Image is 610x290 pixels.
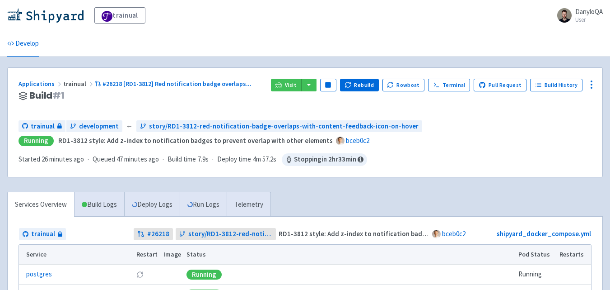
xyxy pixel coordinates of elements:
a: DanyloQA User [552,8,603,23]
a: Telemetry [227,192,270,217]
span: Stopping in 2 hr 33 min [282,153,367,166]
span: trainual [31,229,55,239]
td: Running [516,265,557,285]
time: 26 minutes ago [42,155,84,163]
a: bceb0c2 [346,136,369,145]
a: development [66,120,122,133]
a: trainual [94,7,145,24]
div: Running [186,270,222,280]
div: Running [19,136,54,146]
a: Deploy Logs [124,192,180,217]
span: story/RD1-3812-red-notification-badge-overlaps-with-content-feedback-icon-on-hover [149,121,419,132]
strong: RD1-3812 style: Add z-index to notification badges to prevent overlap with other elements [58,136,333,145]
a: bceb0c2 [442,229,466,238]
a: Develop [7,31,39,57]
span: 7.9s [198,154,209,165]
span: # 1 [52,89,65,102]
a: postgres [26,269,52,280]
button: Pause [320,79,336,91]
th: Restart [133,245,160,265]
button: Restart pod [136,271,144,278]
a: trainual [19,228,66,240]
span: DanyloQA [575,7,603,16]
th: Service [19,245,133,265]
a: Visit [271,79,302,91]
span: Visit [285,81,297,89]
span: 4m 57.2s [253,154,276,165]
th: Image [160,245,184,265]
th: Pod Status [516,245,557,265]
span: Deploy time [217,154,251,165]
span: #26218 [RD1-3812] Red notification badge overlaps ... [102,80,251,88]
a: Run Logs [180,192,227,217]
th: Restarts [557,245,591,265]
button: Rebuild [340,79,379,91]
a: story/RD1-3812-red-notification-badge-overlaps-with-content-feedback-icon-on-hover [136,120,422,133]
img: Shipyard logo [7,8,84,23]
a: story/RD1-3812-red-notification-badge-overlaps-with-content-feedback-icon-on-hover [176,228,276,240]
a: shipyard_docker_compose.yml [497,229,591,238]
strong: RD1-3812 style: Add z-index to notification badges to prevent overlap with other elements [279,229,553,238]
a: #26218 [RD1-3812] Red notification badge overlaps... [95,80,253,88]
a: Services Overview [8,192,74,217]
a: Build Logs [75,192,124,217]
a: #26218 [134,228,173,240]
a: Pull Request [474,79,526,91]
span: trainual [63,80,95,88]
a: Applications [19,80,63,88]
time: 47 minutes ago [116,155,159,163]
a: trainual [19,120,65,133]
span: trainual [31,121,55,132]
div: · · · [19,153,367,166]
strong: # 26218 [147,229,169,239]
th: Status [184,245,516,265]
span: Build time [168,154,196,165]
span: ← [126,121,133,132]
a: Terminal [428,79,470,91]
small: User [575,17,603,23]
span: development [79,121,119,132]
span: story/RD1-3812-red-notification-badge-overlaps-with-content-feedback-icon-on-hover [188,229,272,239]
span: Build [29,90,65,101]
button: Rowboat [382,79,425,91]
span: Started [19,155,84,163]
a: Build History [530,79,582,91]
span: Queued [93,155,159,163]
